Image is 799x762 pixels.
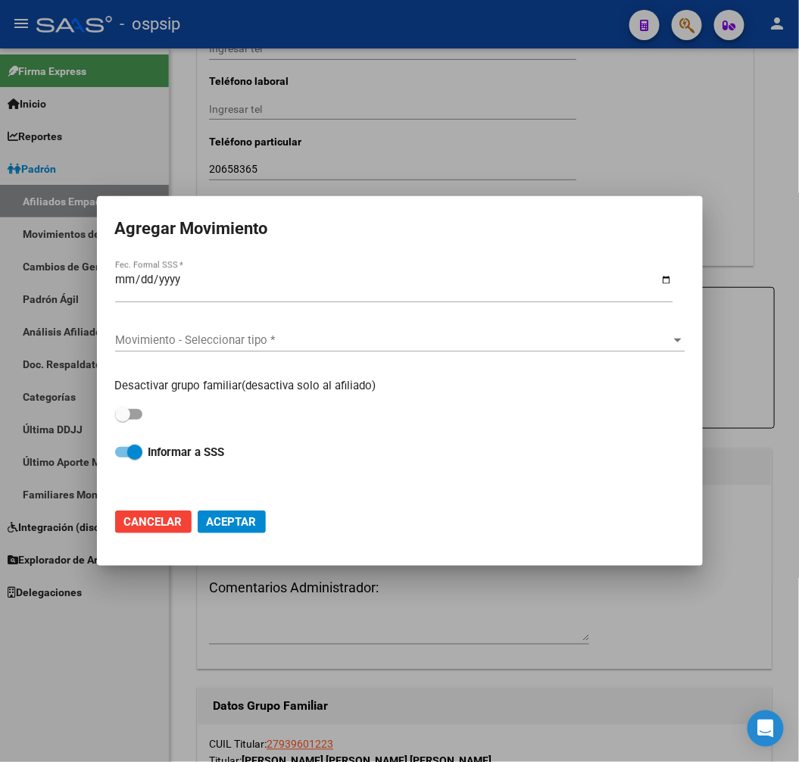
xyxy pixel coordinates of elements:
button: Aceptar [198,511,266,533]
strong: Informar a SSS [148,445,225,459]
span: Movimiento - Seleccionar tipo * [115,333,671,347]
span: Aceptar [207,515,257,529]
button: Cancelar [115,511,192,533]
h2: Agregar Movimiento [115,214,685,243]
p: Desactivar grupo familiar(desactiva solo al afiliado) [115,377,685,395]
span: Cancelar [124,515,183,529]
div: Open Intercom Messenger [748,710,784,747]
